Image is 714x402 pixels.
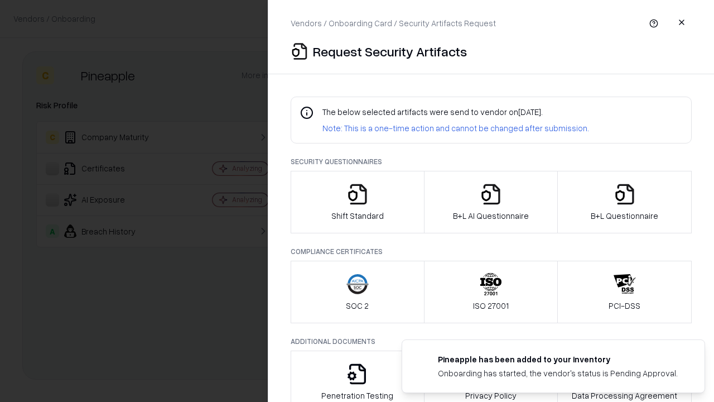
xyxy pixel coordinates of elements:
p: Shift Standard [331,210,384,222]
p: The below selected artifacts were send to vendor on [DATE] . [322,106,589,118]
button: ISO 27001 [424,261,558,323]
p: ISO 27001 [473,300,509,312]
p: Vendors / Onboarding Card / Security Artifacts Request [291,17,496,29]
p: Note: This is a one-time action and cannot be changed after submission. [322,122,589,134]
div: Onboarding has started, the vendor's status is Pending Approval. [438,367,678,379]
p: Privacy Policy [465,390,517,401]
button: B+L Questionnaire [557,171,692,233]
img: pineappleenergy.com [416,353,429,367]
button: SOC 2 [291,261,424,323]
p: SOC 2 [346,300,369,312]
button: PCI-DSS [557,261,692,323]
p: B+L AI Questionnaire [453,210,529,222]
p: Data Processing Agreement [572,390,677,401]
p: Additional Documents [291,337,692,346]
p: Security Questionnaires [291,157,692,166]
p: Penetration Testing [321,390,393,401]
p: PCI-DSS [609,300,640,312]
button: B+L AI Questionnaire [424,171,558,233]
p: Request Security Artifacts [313,42,467,60]
button: Shift Standard [291,171,424,233]
div: Pineapple has been added to your inventory [438,353,678,365]
p: Compliance Certificates [291,247,692,256]
p: B+L Questionnaire [591,210,658,222]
